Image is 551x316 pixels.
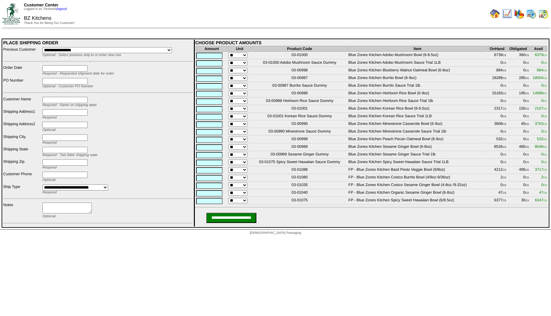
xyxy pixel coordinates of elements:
td: FP - Blue Zones Kitchen Costco Sesame Ginger Bowl (4-8oz /9-32oz) [348,182,487,189]
td: 0 [488,60,506,67]
td: 3808 [488,121,506,128]
span: CS [525,138,529,141]
span: CS [525,199,529,202]
td: FP - Blue Zones Kitchen Basil Pesto Veggie Bowl (6/8oz) [348,167,487,174]
span: CS [525,123,529,126]
td: Shipping Address1 [3,109,41,121]
td: Blue Zones Kitchen Sesame Ginger Sauce Trial 1lb [348,152,487,159]
span: CS [525,191,529,194]
td: Blue Zones Kitchen Spicy Sweet Hawaiian Sauce Trial 1LB [348,159,487,166]
span: CS [525,69,529,72]
th: Unit [228,46,251,52]
td: Previous Customer [3,47,41,58]
td: 03-01000 [252,52,348,59]
td: Blue Zones Kitchen Peach Pecan Oatmeal Bowl (6-9oz) [348,136,487,143]
td: 0 [488,129,506,136]
span: 47 [539,190,547,195]
td: 0 [507,152,529,159]
span: CS [525,169,529,171]
td: 4212 [488,167,506,174]
td: Blue Zones Kitchen Blueberry Walnut Oatmeal Bowl (6-9oz) [348,68,487,75]
td: Shipping Zip [3,159,41,171]
span: 532 [537,137,547,141]
td: 2317 [488,106,506,113]
span: 8046 [535,144,547,149]
td: 03-01088 [252,167,348,174]
td: 360 [507,52,529,59]
span: CS [525,184,529,187]
span: CS [503,138,506,141]
td: Blue Zones Kitchen Burrito Sauce Trial 1lb [348,83,487,90]
span: CS [543,153,547,156]
span: 0 [541,83,547,88]
span: Required [42,141,57,145]
td: 30 [507,197,529,205]
span: CS [525,84,529,87]
td: 45 [507,121,529,128]
span: CS [543,107,547,110]
td: 195 [507,90,529,97]
td: 0 [488,159,506,166]
span: Required - Two letter shipping state [42,153,98,157]
div: PLACE SHIPPING ORDER [3,40,193,45]
span: 0 [541,152,547,156]
span: Required [42,190,57,194]
td: 03-00990 [252,121,348,128]
span: CS [503,130,506,133]
span: CS [543,123,547,126]
span: CS [503,161,506,164]
td: FP - Blue Zones Kitchen Costco Burrito Bowl (4/9oz-9/36oz) [348,175,487,182]
span: CS [543,138,547,141]
span: CS [543,92,547,95]
td: Shipping City [3,134,41,146]
span: 14988 [533,91,547,95]
td: Blue Zones Kitchen Adobo Mushroom Bowl (6-8.5oz) [348,52,487,59]
td: 0 [488,98,506,105]
span: CS [543,100,547,103]
span: Optional [42,128,55,132]
td: Blue Zones Kitchen Korean Rice Bowl (6-8.5oz) [348,106,487,113]
span: CS [525,54,529,57]
td: 03-01040 [252,190,348,197]
td: 03-01080 [252,175,348,182]
td: 0 [507,83,529,90]
img: graph.gif [514,9,524,19]
span: CS [503,153,506,156]
td: 03-00987 Burrito Sauce Dummy [252,83,348,90]
td: 0 [507,129,529,136]
td: 03-01075 Spicy Sweet Hawaiian Sauce Dummy [252,159,348,166]
span: 6347 [535,198,547,202]
td: FP - Blue Zones Kitchen Organic Sesame Ginger Bowl (6-8oz) [348,190,487,197]
span: CS [543,115,547,118]
span: CS [543,130,547,133]
td: PO Number [3,78,41,90]
span: Optional - Select previous ship to or enter new one [42,53,121,57]
span: CS [503,146,506,148]
td: 03-01000 Adobo Mushroom Sauce Dummy [252,60,348,67]
span: Optional [42,178,55,182]
span: CS [503,61,506,64]
span: CS [525,176,529,179]
th: Product Code [252,46,348,52]
td: Customer Phone [3,171,41,183]
td: 285 [507,75,529,82]
span: CS [503,84,506,87]
td: 0 [507,136,529,143]
th: Avail [530,46,547,52]
td: 0 [507,68,529,75]
img: ZoRoCo_Logo(Green%26Foil)%20jpg.webp [3,3,20,24]
td: 0 [488,83,506,90]
span: [DEMOGRAPHIC_DATA] Packaging [250,231,301,235]
span: 2 [541,175,547,179]
td: 0 [507,60,529,67]
span: Optional - Customer PO Number [42,84,93,88]
span: CS [503,199,506,202]
span: CS [543,184,547,187]
span: 3763 [535,121,547,126]
span: CS [525,107,529,110]
td: 03-00989 [252,144,348,151]
span: CS [543,169,547,171]
span: CS [543,54,547,57]
span: CS [503,100,506,103]
span: CS [543,191,547,194]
